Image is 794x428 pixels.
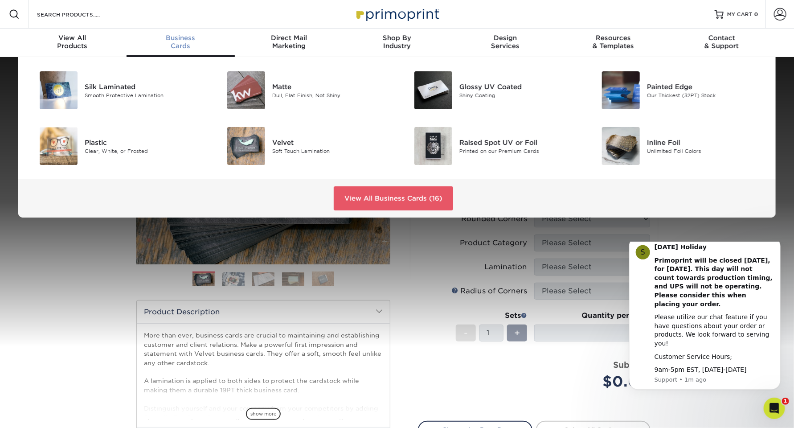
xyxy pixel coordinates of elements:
[85,91,203,99] div: Smooth Protective Lamination
[127,34,235,50] div: Cards
[559,29,667,57] a: Resources& Templates
[272,147,390,155] div: Soft Touch Lamination
[459,147,577,155] div: Printed on our Premium Cards
[667,29,776,57] a: Contact& Support
[39,124,158,133] div: 9am-5pm EST, [DATE]-[DATE]
[235,34,343,42] span: Direct Mail
[246,408,281,420] span: show more
[602,71,640,109] img: Painted Edge Business Cards
[782,398,789,405] span: 1
[18,34,127,42] span: View All
[39,71,158,106] div: Please utilize our chat feature if you have questions about your order or products. We look forwa...
[404,68,578,113] a: Glossy UV Coated Business Cards Glossy UV Coated Shiny Coating
[647,91,765,99] div: Our Thickest (32PT) Stock
[616,242,794,404] iframe: Intercom notifications message
[272,91,390,99] div: Dull, Flat Finish, Not Shiny
[459,137,577,147] div: Raised Spot UV or Foil
[541,371,650,392] div: $0.00
[272,137,390,147] div: Velvet
[39,111,158,120] div: Customer Service Hours;
[217,68,391,113] a: Matte Business Cards Matte Dull, Flat Finish, Not Shiny
[414,127,452,165] img: Raised Spot UV or Foil Business Cards
[404,123,578,169] a: Raised Spot UV or Foil Business Cards Raised Spot UV or Foil Printed on our Premium Cards
[36,9,123,20] input: SEARCH PRODUCTS.....
[39,134,158,142] p: Message from Support, sent 1m ago
[29,68,203,113] a: Silk Laminated Business Cards Silk Laminated Smooth Protective Lamination
[85,137,203,147] div: Plastic
[352,4,442,24] img: Primoprint
[127,34,235,42] span: Business
[459,91,577,99] div: Shiny Coating
[764,398,785,419] iframe: Intercom live chat
[559,34,667,50] div: & Templates
[29,123,203,169] a: Plastic Business Cards Plastic Clear, White, or Frosted
[39,15,157,66] b: Primoprint will be closed [DATE], for [DATE]. This day will not count towards production timing, ...
[227,127,265,165] img: Velvet Business Cards
[227,71,265,109] img: Matte Business Cards
[451,29,559,57] a: DesignServices
[343,34,451,50] div: Industry
[602,127,640,165] img: Inline Foil Business Cards
[272,82,390,91] div: Matte
[451,34,559,50] div: Services
[591,68,765,113] a: Painted Edge Business Cards Painted Edge Our Thickest (32PT) Stock
[40,127,78,165] img: Plastic Business Cards
[727,11,753,18] span: MY CART
[343,29,451,57] a: Shop ByIndustry
[40,71,78,109] img: Silk Laminated Business Cards
[647,137,765,147] div: Inline Foil
[39,2,91,9] b: [DATE] Holiday
[343,34,451,42] span: Shop By
[647,147,765,155] div: Unlimited Foil Colors
[235,34,343,50] div: Marketing
[591,123,765,169] a: Inline Foil Business Cards Inline Foil Unlimited Foil Colors
[754,11,758,17] span: 0
[613,360,650,370] strong: Subtotal
[217,123,391,169] a: Velvet Business Cards Velvet Soft Touch Lamination
[647,82,765,91] div: Painted Edge
[451,34,559,42] span: Design
[18,29,127,57] a: View AllProducts
[667,34,776,50] div: & Support
[414,71,452,109] img: Glossy UV Coated Business Cards
[235,29,343,57] a: Direct MailMarketing
[20,4,34,18] div: Profile image for Support
[85,147,203,155] div: Clear, White, or Frosted
[559,34,667,42] span: Resources
[127,29,235,57] a: BusinessCards
[85,82,203,91] div: Silk Laminated
[334,186,453,210] a: View All Business Cards (16)
[667,34,776,42] span: Contact
[39,1,158,133] div: Message content
[459,82,577,91] div: Glossy UV Coated
[18,34,127,50] div: Products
